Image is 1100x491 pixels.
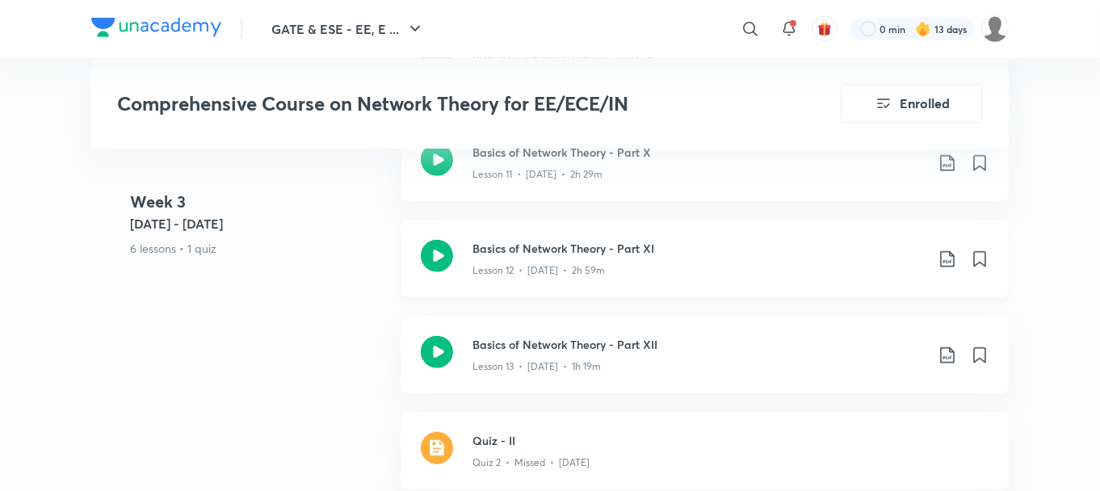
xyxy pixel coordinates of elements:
[262,13,435,45] button: GATE & ESE - EE, E ...
[401,220,1009,317] a: Basics of Network Theory - Part XILesson 12 • [DATE] • 2h 59m
[812,16,838,42] button: avatar
[915,21,931,37] img: streak
[472,359,601,374] p: Lesson 13 • [DATE] • 1h 19m
[130,240,388,257] p: 6 lessons • 1 quiz
[472,144,925,161] h3: Basics of Network Theory - Part X
[130,190,388,214] h4: Week 3
[472,240,925,257] h3: Basics of Network Theory - Part XI
[472,455,590,470] p: Quiz 2 • Missed • [DATE]
[117,92,749,115] h3: Comprehensive Course on Network Theory for EE/ECE/IN
[91,18,221,41] a: Company Logo
[841,84,983,123] button: Enrolled
[401,124,1009,220] a: Basics of Network Theory - Part XLesson 11 • [DATE] • 2h 29m
[817,22,832,36] img: avatar
[91,18,221,37] img: Company Logo
[981,15,1009,43] img: Divyanshu
[472,167,602,182] p: Lesson 11 • [DATE] • 2h 29m
[472,336,925,353] h3: Basics of Network Theory - Part XII
[472,432,989,449] h3: Quiz - II
[401,317,1009,413] a: Basics of Network Theory - Part XIILesson 13 • [DATE] • 1h 19m
[130,214,388,233] h5: [DATE] - [DATE]
[421,432,453,464] img: quiz
[472,263,605,278] p: Lesson 12 • [DATE] • 2h 59m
